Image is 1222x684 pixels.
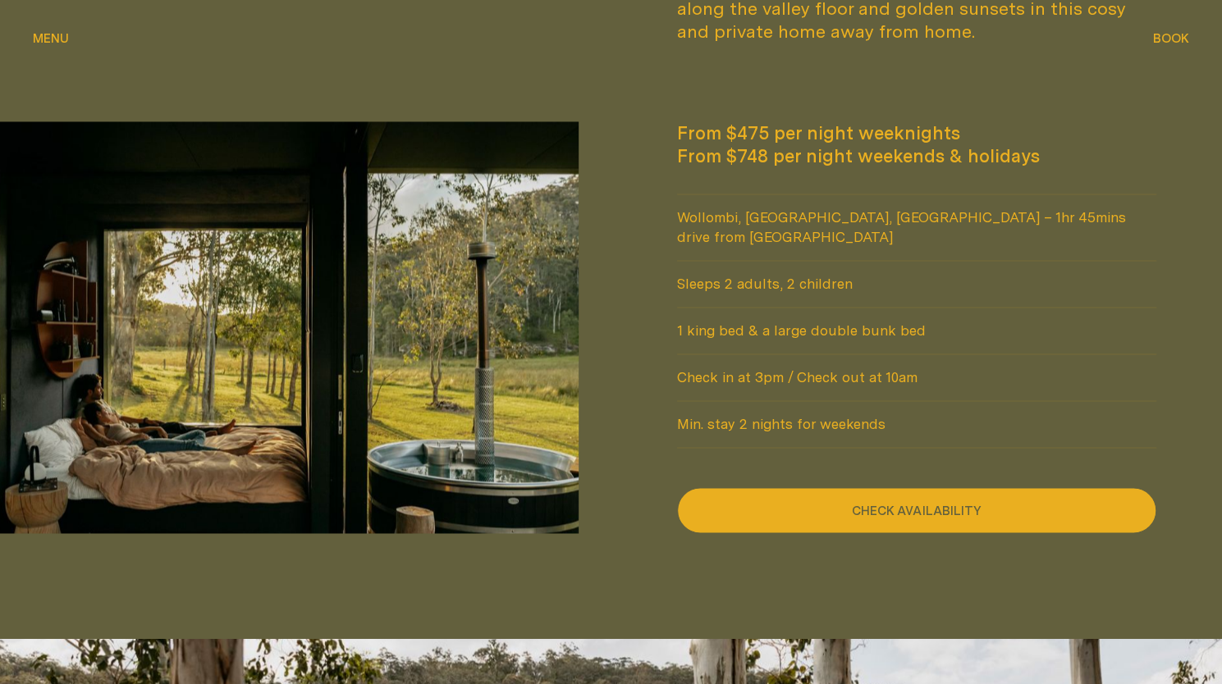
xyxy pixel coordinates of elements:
button: show menu [33,30,69,49]
span: Wollombi, [GEOGRAPHIC_DATA], [GEOGRAPHIC_DATA] – 1hr 45mins drive from [GEOGRAPHIC_DATA] [677,194,1157,260]
span: Min. stay 2 nights for weekends [677,401,1157,447]
button: show booking tray [1153,30,1189,49]
span: From $748 per night weekends & holidays [677,144,1157,167]
span: Menu [33,32,69,44]
span: 1 king bed & a large double bunk bed [677,308,1157,353]
span: From $475 per night weeknights [677,121,1157,144]
span: Book [1153,32,1189,44]
span: Sleeps 2 adults, 2 children [677,261,1157,307]
button: check availability [677,487,1157,533]
span: Check in at 3pm / Check out at 10am [677,354,1157,400]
